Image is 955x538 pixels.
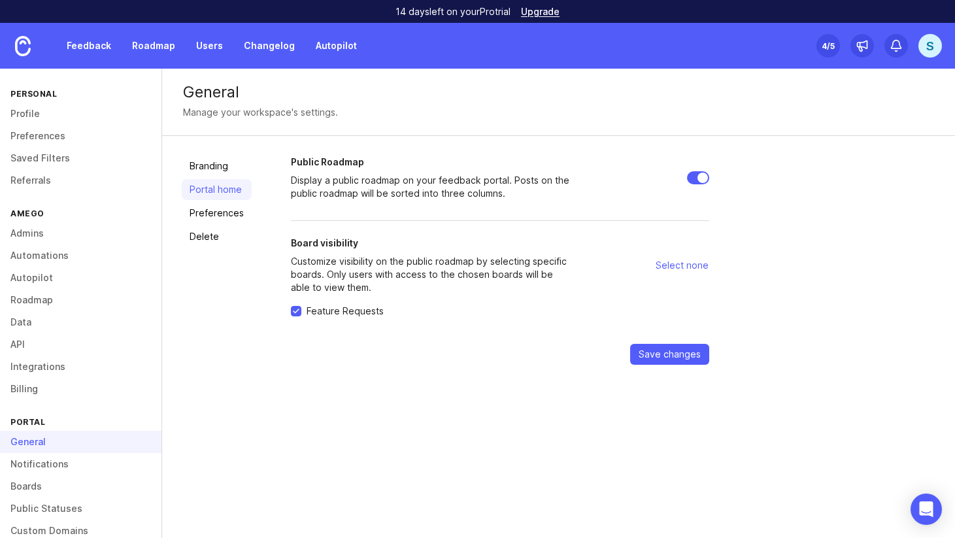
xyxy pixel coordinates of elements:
h2: Public Roadmap [291,156,573,169]
button: Save changes [630,344,709,365]
p: Customize visibility on the public roadmap by selecting specific boards. Only users with access t... [291,255,573,294]
span: Select none [656,259,709,272]
input: Feature Requests [291,306,301,316]
p: Display a public roadmap on your feedback portal. Posts on the public roadmap will be sorted into... [291,174,573,200]
a: Changelog [236,34,303,58]
a: Autopilot [308,34,365,58]
p: 14 days left on your Pro trial [395,5,511,18]
a: Users [188,34,231,58]
div: Manage your workspace's settings. [183,105,338,120]
div: 4 /5 [822,37,835,55]
a: Branding [182,156,252,177]
img: Canny Home [15,36,31,56]
span: Save changes [639,348,701,361]
div: Open Intercom Messenger [911,494,942,525]
div: General [183,84,934,100]
a: Upgrade [521,7,560,16]
a: Preferences [182,203,252,224]
button: Select none [655,255,709,276]
button: S [918,34,942,58]
a: Feedback [59,34,119,58]
span: Feature Requests [307,305,384,318]
a: Portal home [182,179,252,200]
button: 4/5 [816,34,840,58]
a: Delete [182,226,252,247]
a: Roadmap [124,34,183,58]
h2: Board visibility [291,237,573,250]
